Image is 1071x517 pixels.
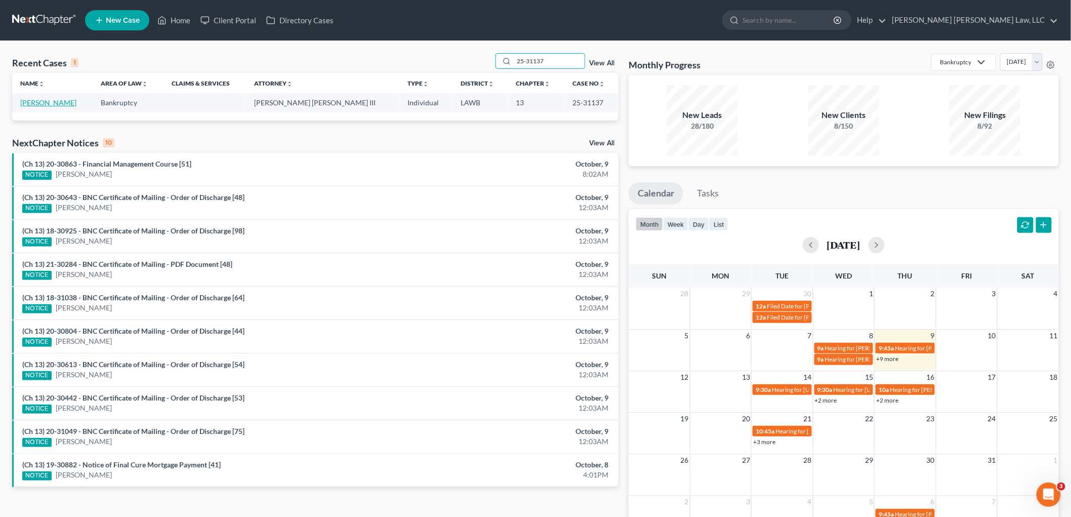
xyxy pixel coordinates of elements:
a: [PERSON_NAME] [56,269,112,280]
a: Help [852,11,886,29]
div: New Leads [667,109,738,121]
span: 25 [1049,413,1059,425]
span: 22 [864,413,874,425]
a: [PERSON_NAME] [56,303,112,313]
div: NOTICE [22,271,52,280]
span: Hearing for [PERSON_NAME] [825,355,904,363]
span: Filed Date for [PERSON_NAME] [767,302,851,310]
a: Client Portal [195,11,261,29]
a: +9 more [876,355,898,363]
div: October, 9 [420,426,608,436]
span: 30 [926,454,936,466]
span: 1 [868,288,874,300]
span: 16 [926,371,936,383]
a: (Ch 13) 20-31049 - BNC Certificate of Mailing - Order of Discharge [75] [22,427,244,435]
button: list [709,217,728,231]
td: LAWB [452,93,508,112]
div: October, 9 [420,159,608,169]
a: Home [152,11,195,29]
th: Claims & Services [163,73,246,93]
span: Fri [961,271,972,280]
a: [PERSON_NAME] [56,370,112,380]
div: NOTICE [22,338,52,347]
span: 2 [930,288,936,300]
span: 15 [864,371,874,383]
i: unfold_more [423,81,429,87]
a: [PERSON_NAME] [20,98,76,107]
span: 30 [803,288,813,300]
span: 9a [817,344,824,352]
div: October, 9 [420,360,608,370]
div: 10 [103,138,114,147]
div: 12:03AM [420,436,608,447]
span: 3 [745,496,751,508]
iframe: Intercom live chat [1037,483,1061,507]
a: [PERSON_NAME] [56,236,112,246]
span: 18 [1049,371,1059,383]
span: 3 [1057,483,1065,491]
div: NOTICE [22,237,52,247]
i: unfold_more [599,81,605,87]
a: Typeunfold_more [408,79,429,87]
a: Case Nounfold_more [572,79,605,87]
div: October, 9 [420,326,608,336]
button: month [636,217,663,231]
span: 9:30a [817,386,833,393]
span: 27 [741,454,751,466]
a: (Ch 13) 20-30442 - BNC Certificate of Mailing - Order of Discharge [53] [22,393,244,402]
span: 5 [684,330,690,342]
span: 3 [991,288,997,300]
td: Individual [400,93,453,112]
span: 29 [741,288,751,300]
div: October, 9 [420,226,608,236]
span: 4 [807,496,813,508]
span: 12a [756,313,766,321]
i: unfold_more [545,81,551,87]
span: 24 [987,413,997,425]
span: 31 [987,454,997,466]
span: 11 [1049,330,1059,342]
a: Calendar [629,182,683,205]
span: 12a [756,302,766,310]
input: Search by name... [743,11,835,29]
a: (Ch 13) 20-30863 - Financial Management Course [51] [22,160,191,168]
span: 10 [987,330,997,342]
span: Hearing for [PERSON_NAME] [890,386,969,393]
td: 13 [508,93,564,112]
div: Bankruptcy [940,58,971,66]
td: 25-31137 [564,93,619,112]
div: NOTICE [22,171,52,180]
span: 2 [684,496,690,508]
span: 7 [991,496,997,508]
a: [PERSON_NAME] [56,436,112,447]
span: 28 [680,288,690,300]
span: 4 [1053,288,1059,300]
a: (Ch 13) 19-30882 - Notice of Final Cure Mortgage Payment [41] [22,460,221,469]
div: 28/180 [667,121,738,131]
span: 6 [930,496,936,508]
a: +2 more [815,396,837,404]
a: (Ch 13) 20-30643 - BNC Certificate of Mailing - Order of Discharge [48] [22,193,244,202]
div: 12:03AM [420,269,608,280]
span: 20 [741,413,751,425]
span: Thu [898,271,913,280]
span: 23 [926,413,936,425]
a: [PERSON_NAME] [56,403,112,413]
div: 1 [71,58,78,67]
i: unfold_more [142,81,148,87]
div: NOTICE [22,471,52,481]
a: [PERSON_NAME] [PERSON_NAME] Law, LLC [887,11,1058,29]
div: NextChapter Notices [12,137,114,149]
a: View All [589,140,614,147]
a: [PERSON_NAME] [56,169,112,179]
span: Filed Date for [PERSON_NAME] [767,313,851,321]
div: 12:03AM [420,236,608,246]
span: New Case [106,17,140,24]
td: Bankruptcy [93,93,163,112]
i: unfold_more [38,81,45,87]
h2: [DATE] [827,240,860,250]
div: Recent Cases [12,57,78,69]
span: 7 [807,330,813,342]
a: View All [589,60,614,67]
span: Hearing for [US_STATE] Safety Association of Timbermen - Self I [772,386,938,393]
